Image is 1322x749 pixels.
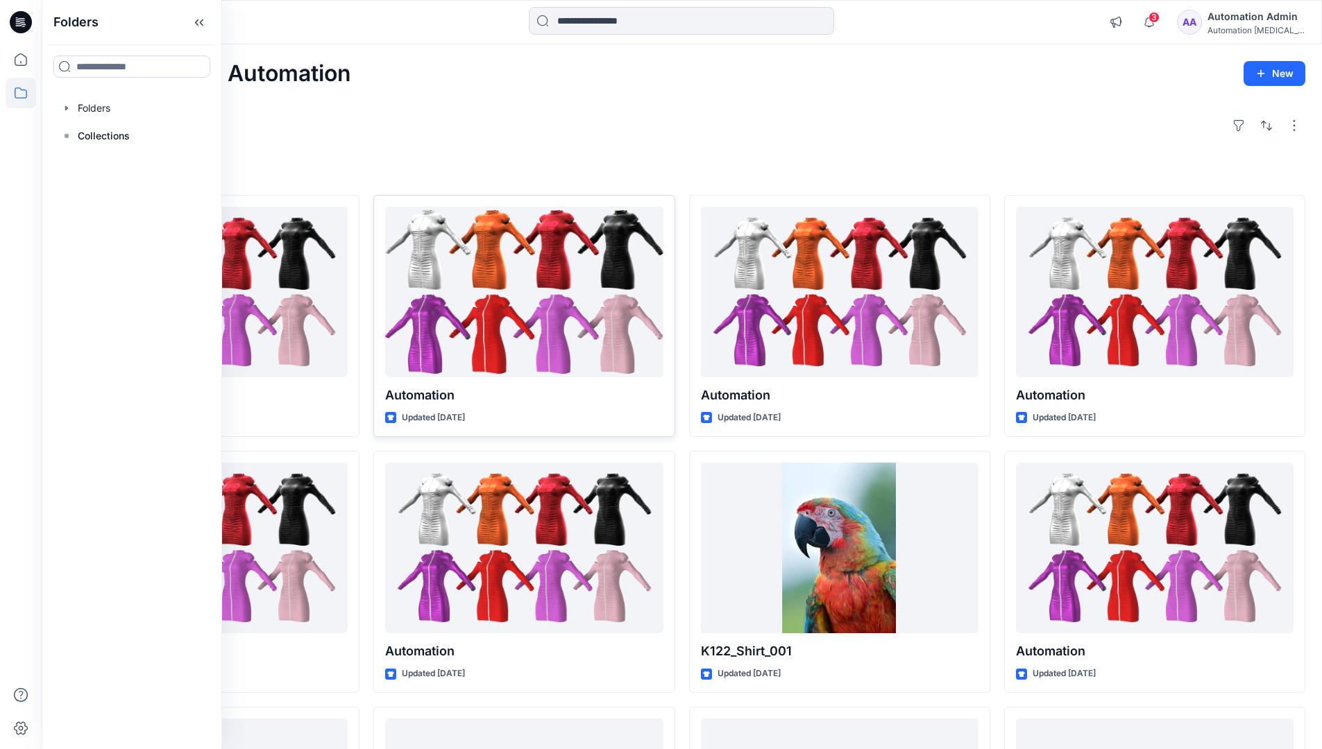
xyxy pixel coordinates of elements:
a: K122_Shirt_001 [701,463,978,634]
p: Updated [DATE] [1033,411,1096,425]
p: Automation [385,386,663,405]
p: Automation [1016,642,1294,661]
p: Automation [385,642,663,661]
a: Automation [385,463,663,634]
a: Automation [1016,463,1294,634]
a: Automation [1016,207,1294,378]
div: AA [1177,10,1202,35]
div: Automation Admin [1207,8,1305,25]
h4: Styles [58,164,1305,181]
p: Updated [DATE] [718,411,781,425]
p: Updated [DATE] [718,666,781,681]
span: 3 [1149,12,1160,23]
p: Collections [78,128,130,144]
p: Automation [701,386,978,405]
a: Automation [701,207,978,378]
p: Updated [DATE] [402,411,465,425]
p: Updated [DATE] [402,666,465,681]
p: Automation [1016,386,1294,405]
button: New [1244,61,1305,86]
p: Updated [DATE] [1033,666,1096,681]
div: Automation [MEDICAL_DATA]... [1207,25,1305,35]
p: K122_Shirt_001 [701,642,978,661]
a: Automation [385,207,663,378]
